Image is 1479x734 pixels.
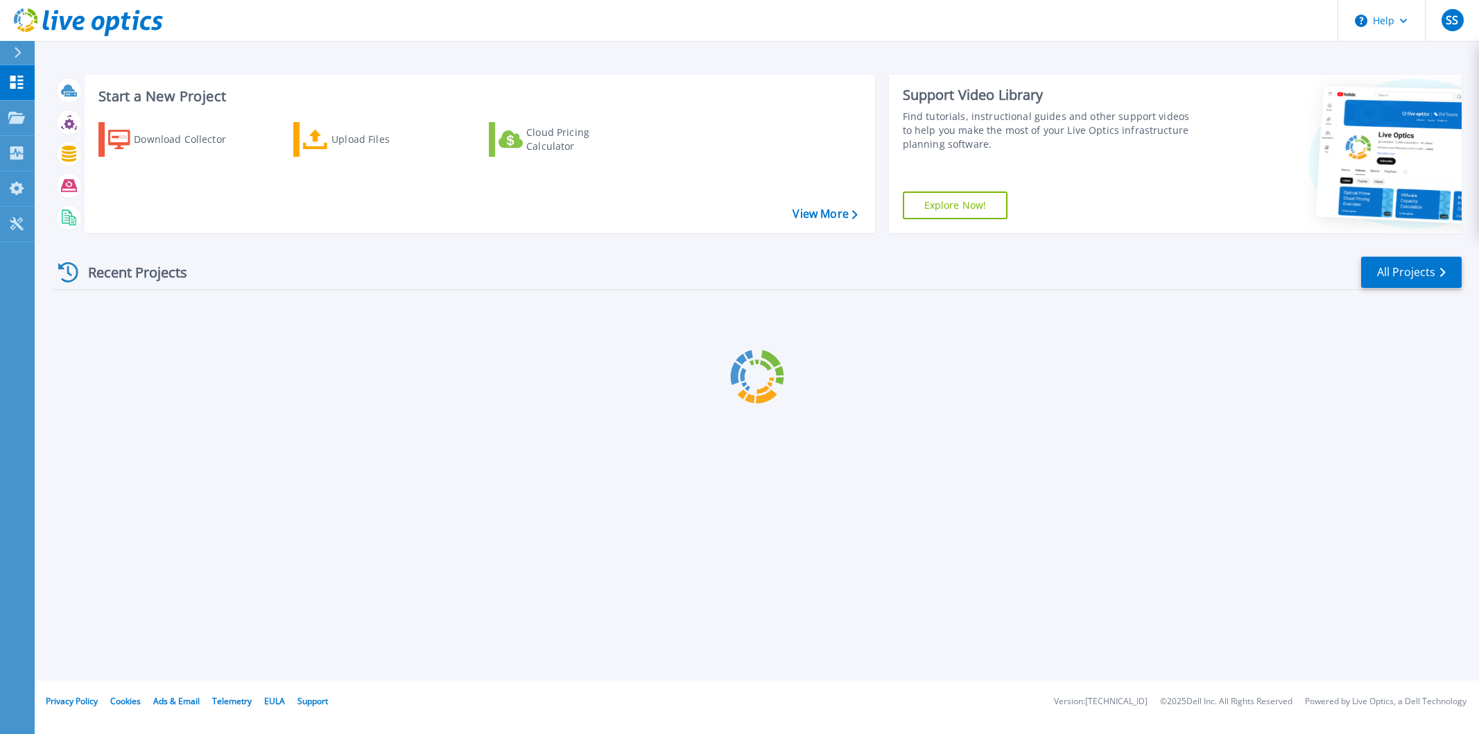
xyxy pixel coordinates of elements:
a: EULA [264,695,285,707]
a: Explore Now! [903,191,1008,219]
a: Support [297,695,328,707]
div: Recent Projects [53,255,206,289]
li: Version: [TECHNICAL_ID] [1054,697,1148,706]
div: Find tutorials, instructional guides and other support videos to help you make the most of your L... [903,110,1197,151]
li: © 2025 Dell Inc. All Rights Reserved [1160,697,1292,706]
div: Download Collector [134,126,245,153]
a: Upload Files [293,122,448,157]
a: Cookies [110,695,141,707]
a: Download Collector [98,122,253,157]
div: Support Video Library [903,86,1197,104]
a: Telemetry [212,695,252,707]
h3: Start a New Project [98,89,857,104]
span: SS [1446,15,1458,26]
div: Cloud Pricing Calculator [526,126,637,153]
li: Powered by Live Optics, a Dell Technology [1305,697,1467,706]
a: Cloud Pricing Calculator [489,122,643,157]
a: Ads & Email [153,695,200,707]
a: All Projects [1361,257,1462,288]
a: View More [793,207,857,221]
a: Privacy Policy [46,695,98,707]
div: Upload Files [331,126,442,153]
